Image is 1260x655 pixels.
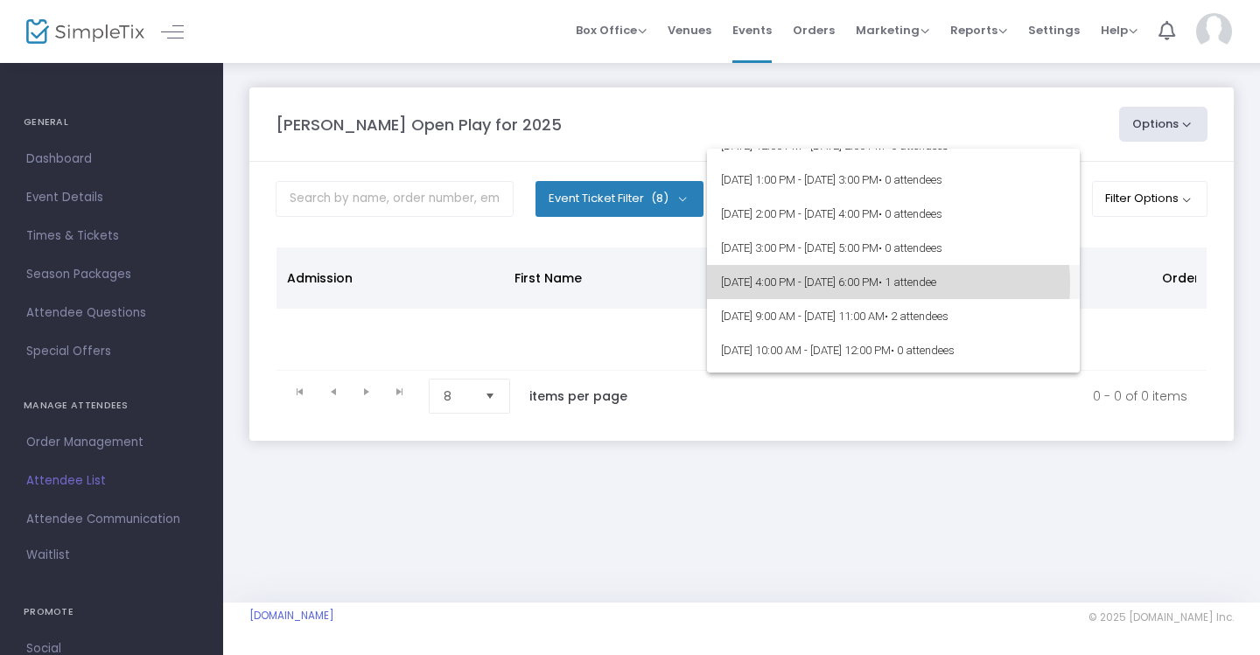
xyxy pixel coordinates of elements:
[721,299,1066,333] span: [DATE] 9:00 AM - [DATE] 11:00 AM
[721,333,1066,367] span: [DATE] 10:00 AM - [DATE] 12:00 PM
[721,231,1066,265] span: [DATE] 3:00 PM - [DATE] 5:00 PM
[878,275,936,289] span: • 1 attendee
[878,173,942,186] span: • 0 attendees
[721,265,1066,299] span: [DATE] 4:00 PM - [DATE] 6:00 PM
[721,163,1066,197] span: [DATE] 1:00 PM - [DATE] 3:00 PM
[885,310,948,323] span: • 2 attendees
[878,241,942,254] span: • 0 attendees
[721,197,1066,231] span: [DATE] 2:00 PM - [DATE] 4:00 PM
[878,207,942,220] span: • 0 attendees
[721,367,1066,401] span: [DATE] 11:00 AM - [DATE] 1:00 PM
[891,344,955,357] span: • 0 attendees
